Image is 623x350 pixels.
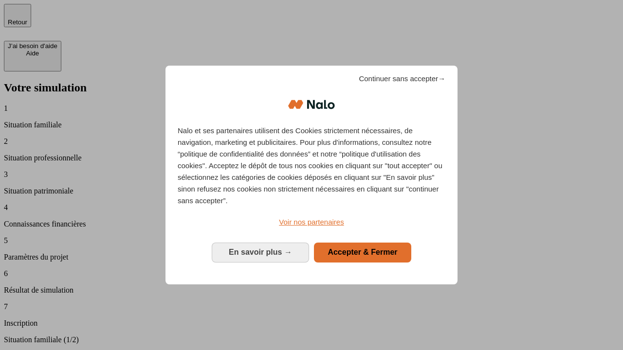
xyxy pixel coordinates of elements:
span: Voir nos partenaires [279,218,344,226]
button: Accepter & Fermer: Accepter notre traitement des données et fermer [314,243,411,262]
img: Logo [288,90,335,119]
span: Continuer sans accepter→ [359,73,445,85]
button: En savoir plus: Configurer vos consentements [212,243,309,262]
span: En savoir plus → [229,248,292,256]
a: Voir nos partenaires [178,216,445,228]
span: Accepter & Fermer [328,248,397,256]
p: Nalo et ses partenaires utilisent des Cookies strictement nécessaires, de navigation, marketing e... [178,125,445,207]
div: Bienvenue chez Nalo Gestion du consentement [165,66,458,284]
